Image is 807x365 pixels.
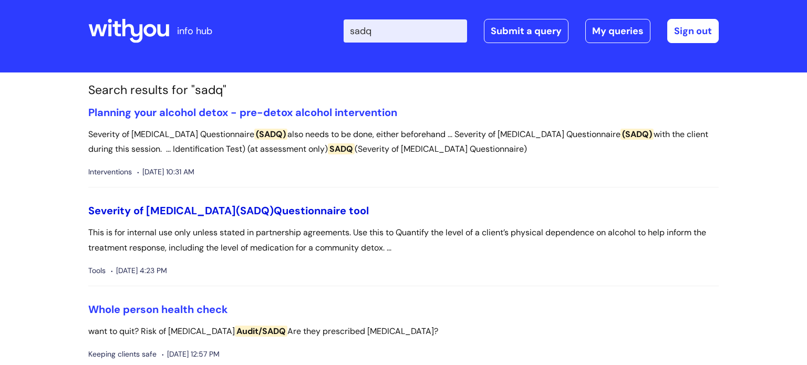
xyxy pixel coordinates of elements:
[484,19,568,43] a: Submit a query
[88,165,132,179] span: Interventions
[162,348,220,361] span: [DATE] 12:57 PM
[585,19,650,43] a: My queries
[236,204,274,217] span: (SADQ)
[88,225,719,256] p: This is for internal use only unless stated in partnership agreements. Use this to Quantify the l...
[88,106,397,119] a: Planning your alcohol detox - pre-detox alcohol intervention
[177,23,212,39] p: info hub
[88,264,106,277] span: Tools
[620,129,654,140] span: (SADQ)
[667,19,719,43] a: Sign out
[111,264,167,277] span: [DATE] 4:23 PM
[88,303,228,316] a: Whole person health check
[88,348,157,361] span: Keeping clients safe
[88,204,369,217] a: Severity of [MEDICAL_DATA](SADQ)Questionnaire tool
[254,129,287,140] span: (SADQ)
[88,127,719,158] p: Severity of [MEDICAL_DATA] Questionnaire also needs to be done, either beforehand ... Severity of...
[344,19,467,43] input: Search
[328,143,355,154] span: SADQ
[88,83,719,98] h1: Search results for "sadq"
[235,326,287,337] span: Audit/SADQ
[344,19,719,43] div: | -
[88,324,719,339] p: want to quit? Risk of [MEDICAL_DATA] Are they prescribed [MEDICAL_DATA]?
[137,165,194,179] span: [DATE] 10:31 AM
